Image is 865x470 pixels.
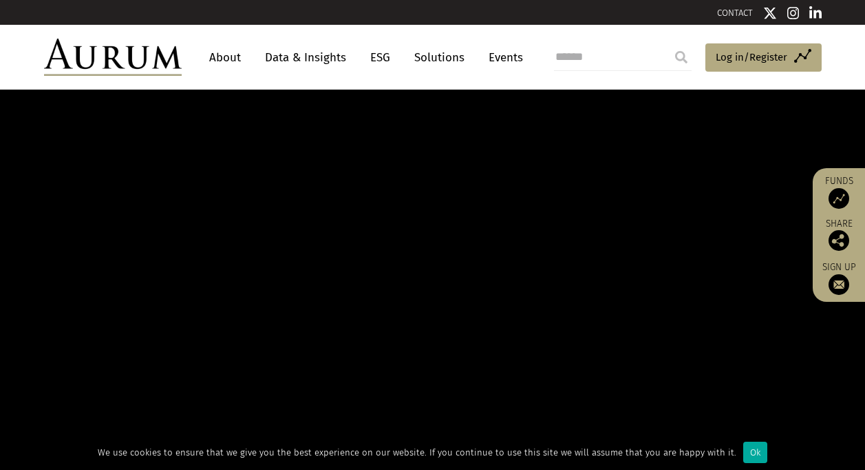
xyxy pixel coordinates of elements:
img: Share this post [829,230,849,251]
a: Events [482,45,523,70]
a: Solutions [407,45,471,70]
a: Log in/Register [705,43,822,72]
input: Submit [668,43,695,71]
a: About [202,45,248,70]
span: Log in/Register [716,49,787,65]
a: Funds [820,175,858,209]
img: Twitter icon [763,6,777,20]
div: Ok [743,442,767,463]
a: Data & Insights [258,45,353,70]
a: ESG [363,45,397,70]
img: Access Funds [829,188,849,209]
img: Instagram icon [787,6,800,20]
a: CONTACT [717,8,753,18]
img: Linkedin icon [809,6,822,20]
a: Sign up [820,261,858,295]
div: Share [820,219,858,251]
img: Aurum [44,39,182,76]
img: Sign up to our newsletter [829,274,849,295]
